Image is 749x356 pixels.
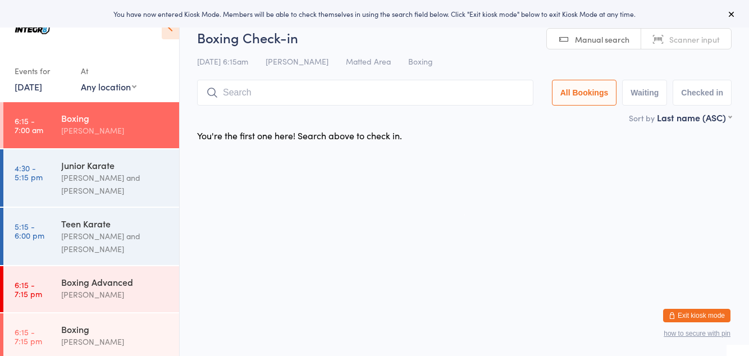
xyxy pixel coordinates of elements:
[622,80,667,106] button: Waiting
[669,34,720,45] span: Scanner input
[3,102,179,148] a: 6:15 -7:00 amBoxing[PERSON_NAME]
[11,8,53,51] img: Integr8 Bentleigh
[663,309,730,322] button: Exit kiosk mode
[15,163,43,181] time: 4:30 - 5:15 pm
[61,112,170,124] div: Boxing
[61,276,170,288] div: Boxing Advanced
[81,62,136,80] div: At
[15,62,70,80] div: Events for
[15,280,42,298] time: 6:15 - 7:15 pm
[61,323,170,335] div: Boxing
[61,288,170,301] div: [PERSON_NAME]
[61,230,170,255] div: [PERSON_NAME] and [PERSON_NAME]
[61,171,170,197] div: [PERSON_NAME] and [PERSON_NAME]
[15,327,42,345] time: 6:15 - 7:15 pm
[408,56,433,67] span: Boxing
[61,335,170,348] div: [PERSON_NAME]
[657,111,732,124] div: Last name (ASC)
[664,330,730,337] button: how to secure with pin
[81,80,136,93] div: Any location
[197,129,402,142] div: You're the first one here! Search above to check in.
[61,159,170,171] div: Junior Karate
[346,56,391,67] span: Matted Area
[197,56,248,67] span: [DATE] 6:15am
[3,208,179,265] a: 5:15 -6:00 pmTeen Karate[PERSON_NAME] and [PERSON_NAME]
[61,217,170,230] div: Teen Karate
[15,80,42,93] a: [DATE]
[673,80,732,106] button: Checked in
[3,266,179,312] a: 6:15 -7:15 pmBoxing Advanced[PERSON_NAME]
[3,149,179,207] a: 4:30 -5:15 pmJunior Karate[PERSON_NAME] and [PERSON_NAME]
[266,56,328,67] span: [PERSON_NAME]
[15,116,43,134] time: 6:15 - 7:00 am
[61,124,170,137] div: [PERSON_NAME]
[15,222,44,240] time: 5:15 - 6:00 pm
[197,80,533,106] input: Search
[629,112,655,124] label: Sort by
[575,34,629,45] span: Manual search
[197,28,732,47] h2: Boxing Check-in
[18,9,731,19] div: You have now entered Kiosk Mode. Members will be able to check themselves in using the search fie...
[552,80,617,106] button: All Bookings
